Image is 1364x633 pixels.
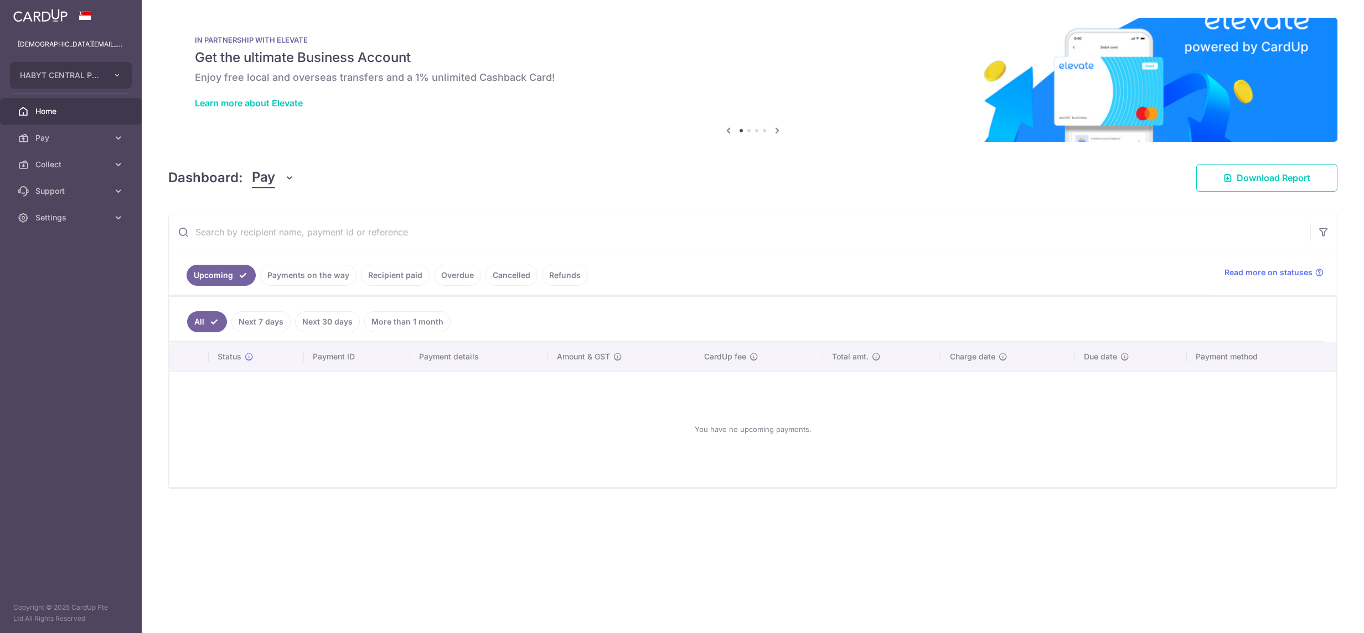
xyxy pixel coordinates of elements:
a: Recipient paid [361,265,430,286]
p: IN PARTNERSHIP WITH ELEVATE [195,35,1311,44]
h5: Get the ultimate Business Account [195,49,1311,66]
a: Cancelled [485,265,538,286]
button: Pay [252,167,294,188]
a: Upcoming [187,265,256,286]
span: Home [35,106,108,117]
a: Next 7 days [231,311,291,332]
button: HABYT CENTRAL PTE. LTD. [10,62,132,89]
span: Support [35,186,108,197]
span: Settings [35,212,108,223]
h4: Dashboard: [168,168,243,188]
span: CardUp fee [704,351,746,362]
a: Read more on statuses [1224,267,1324,278]
a: Download Report [1196,164,1337,192]
span: Charge date [950,351,995,362]
img: Renovation banner [168,18,1337,142]
th: Payment details [410,342,548,371]
a: Payments on the way [260,265,356,286]
span: Read more on statuses [1224,267,1313,278]
span: Total amt. [832,351,869,362]
span: Pay [35,132,108,143]
span: Pay [252,167,275,188]
span: Amount & GST [557,351,610,362]
th: Payment ID [304,342,410,371]
span: Collect [35,159,108,170]
a: Learn more about Elevate [195,97,303,109]
th: Payment method [1187,342,1336,371]
h6: Enjoy free local and overseas transfers and a 1% unlimited Cashback Card! [195,71,1311,84]
a: Next 30 days [295,311,360,332]
span: Due date [1084,351,1117,362]
span: HABYT CENTRAL PTE. LTD. [20,70,102,81]
p: [DEMOGRAPHIC_DATA][EMAIL_ADDRESS][DOMAIN_NAME] [18,39,124,50]
input: Search by recipient name, payment id or reference [169,214,1310,250]
span: Download Report [1237,171,1310,184]
div: You have no upcoming payments. [183,380,1323,478]
a: All [187,311,227,332]
span: Status [218,351,241,362]
a: Refunds [542,265,588,286]
a: Overdue [434,265,481,286]
img: CardUp [13,9,68,22]
a: More than 1 month [364,311,451,332]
